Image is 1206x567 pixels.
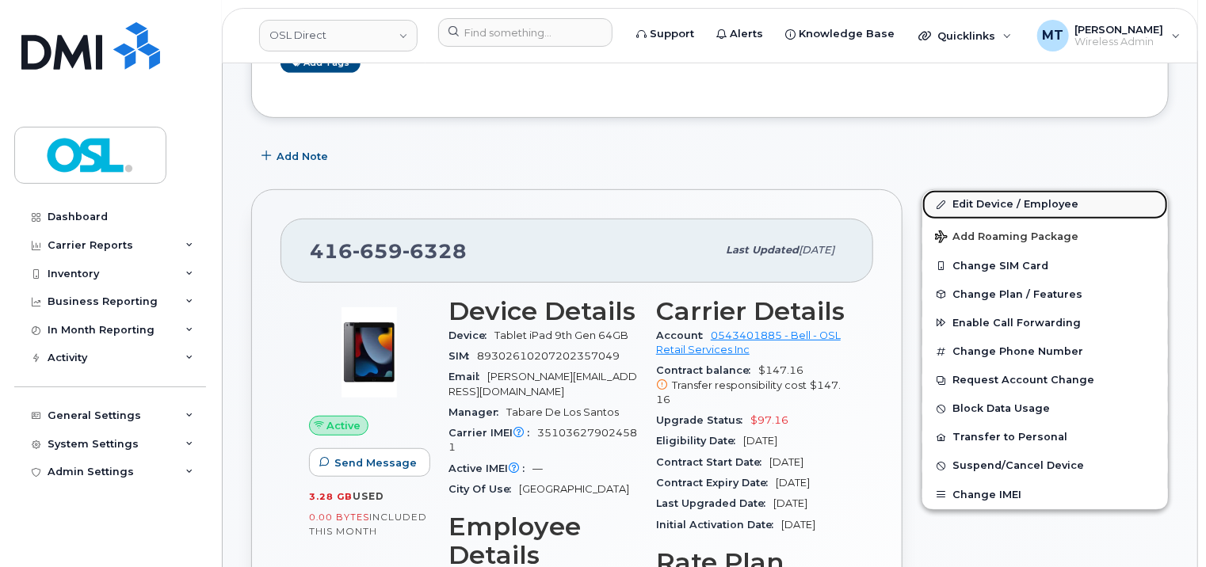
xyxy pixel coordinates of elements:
span: 89302610207202357049 [477,350,620,362]
a: Knowledge Base [774,18,906,50]
span: 351036279024581 [448,427,637,453]
span: [DATE] [769,456,803,468]
span: Change Plan / Features [952,288,1082,300]
span: Contract Expiry Date [656,477,776,489]
h3: Device Details [448,297,637,325]
button: Add Note [251,142,342,170]
span: Enable Call Forwarding [952,317,1081,329]
button: Change Phone Number [922,337,1168,366]
div: Michael Togupen [1026,20,1192,51]
span: used [353,490,384,502]
button: Enable Call Forwarding [922,309,1168,337]
span: Contract Start Date [656,456,769,468]
span: [PERSON_NAME] [1075,23,1164,36]
button: Transfer to Personal [922,423,1168,451]
span: Tablet iPad 9th Gen 64GB [494,329,628,341]
span: Device [448,329,494,341]
span: Alerts [730,26,763,42]
span: Email [448,371,487,382]
span: 659 [353,239,403,263]
span: $147.16 [656,379,841,405]
span: City Of Use [448,483,519,495]
span: Tabare De Los Santos [506,406,619,418]
button: Request Account Change [922,366,1168,394]
span: Transfer responsibility cost [672,379,807,391]
span: Suspend/Cancel Device [952,460,1084,472]
a: 0543401885 - Bell - OSL Retail Services Inc [656,329,841,356]
span: [GEOGRAPHIC_DATA] [519,483,629,495]
span: Upgrade Status [656,414,750,426]
span: included this month [309,511,427,537]
span: Support [650,26,694,42]
span: Last updated [726,244,799,256]
span: Active IMEI [448,462,532,474]
button: Suspend/Cancel Device [922,451,1168,480]
span: Add Roaming Package [935,230,1078,245]
span: Last Upgraded Date [656,497,773,509]
a: Alerts [705,18,774,50]
span: [DATE] [743,435,777,447]
span: 416 [310,239,467,263]
a: Edit Device / Employee [922,190,1168,219]
button: Send Message [309,448,430,477]
span: SIM [448,350,477,362]
img: image20231002-3703462-c5m3jd.jpeg [322,305,417,400]
span: Initial Activation Date [656,519,781,531]
span: Account [656,329,711,341]
button: Block Data Usage [922,394,1168,423]
span: MT [1042,26,1063,45]
button: Change IMEI [922,481,1168,509]
span: 6328 [403,239,467,263]
button: Change SIM Card [922,252,1168,280]
span: 0.00 Bytes [309,512,369,523]
span: [DATE] [773,497,807,509]
span: Contract balance [656,364,758,376]
span: — [532,462,543,474]
span: Knowledge Base [799,26,895,42]
span: $97.16 [750,414,788,426]
span: $147.16 [656,364,845,407]
span: [DATE] [776,477,810,489]
input: Find something... [438,18,613,47]
span: [PERSON_NAME][EMAIL_ADDRESS][DOMAIN_NAME] [448,371,637,397]
span: 3.28 GB [309,491,353,502]
button: Add Roaming Package [922,219,1168,252]
span: Send Message [334,455,417,470]
h3: Carrier Details [656,297,845,325]
span: Carrier IMEI [448,427,537,439]
span: Active [327,418,361,433]
div: Quicklinks [907,20,1023,51]
span: Quicklinks [937,29,995,42]
span: Manager [448,406,506,418]
span: [DATE] [799,244,834,256]
span: Wireless Admin [1075,36,1164,48]
a: Support [625,18,705,50]
span: Add Note [277,149,328,164]
span: Eligibility Date [656,435,743,447]
a: OSL Direct [259,20,418,51]
span: [DATE] [781,519,815,531]
button: Change Plan / Features [922,280,1168,309]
